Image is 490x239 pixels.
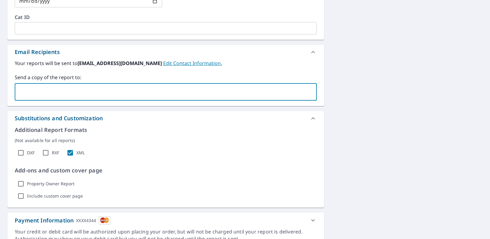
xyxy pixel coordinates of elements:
[52,150,59,156] label: RXF
[15,137,317,144] p: (Not available for all reports)
[7,45,324,60] div: Email Recipients
[27,193,83,199] label: Include custom cover page
[15,114,103,122] div: Substitutions and Customization
[7,213,324,228] div: Payment InformationXXXX4344cardImage
[99,216,110,225] img: cardImage
[15,48,60,56] div: Email Recipients
[27,181,75,187] label: Property Owner Report
[15,126,317,134] p: Additional Report Formats
[76,216,96,225] div: XXXX4344
[15,15,317,20] label: Cat ID
[78,60,163,67] b: [EMAIL_ADDRESS][DOMAIN_NAME]
[163,60,222,67] a: EditContactInfo
[15,74,317,81] label: Send a copy of the report to:
[15,216,110,225] div: Payment Information
[27,150,35,156] label: DXF
[7,111,324,126] div: Substitutions and Customization
[15,60,317,67] label: Your reports will be sent to
[15,166,317,175] p: Add-ons and custom cover page
[76,150,85,156] label: XML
